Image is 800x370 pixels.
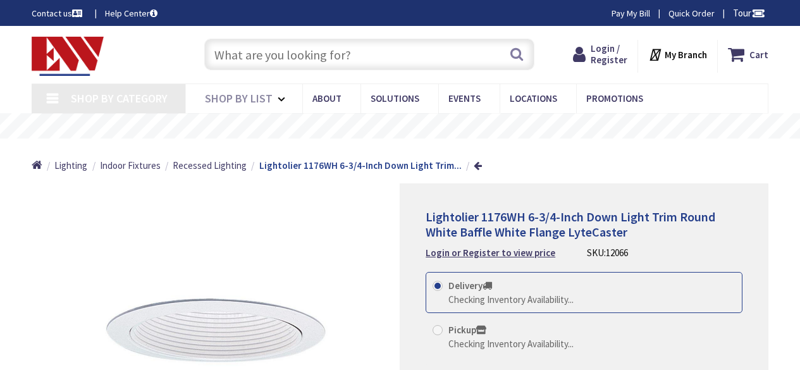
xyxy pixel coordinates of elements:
[728,43,768,66] a: Cart
[448,293,574,306] div: Checking Inventory Availability...
[448,92,481,104] span: Events
[733,7,765,19] span: Tour
[426,209,715,240] span: Lightolier 1176WH 6-3/4-Inch Down Light Trim Round White Baffle White Flange LyteCaster
[426,246,555,259] a: Login or Register to view price
[591,42,627,66] span: Login / Register
[448,337,574,350] div: Checking Inventory Availability...
[173,159,247,171] span: Recessed Lighting
[426,247,555,259] strong: Login or Register to view price
[173,159,247,172] a: Recessed Lighting
[71,91,168,106] span: Shop By Category
[448,280,492,292] strong: Delivery
[448,324,486,336] strong: Pickup
[32,37,104,76] img: Electrical Wholesalers, Inc.
[648,43,707,66] div: My Branch
[612,7,650,20] a: Pay My Bill
[749,43,768,66] strong: Cart
[665,49,707,61] strong: My Branch
[285,120,516,133] rs-layer: Free Same Day Pickup at 19 Locations
[371,92,419,104] span: Solutions
[668,7,715,20] a: Quick Order
[100,159,161,171] span: Indoor Fixtures
[586,92,643,104] span: Promotions
[312,92,342,104] span: About
[100,159,161,172] a: Indoor Fixtures
[510,92,557,104] span: Locations
[204,39,534,70] input: What are you looking for?
[54,159,87,171] span: Lighting
[259,159,462,171] strong: Lightolier 1176WH 6-3/4-Inch Down Light Trim...
[606,247,628,259] span: 12066
[205,91,273,106] span: Shop By List
[32,7,85,20] a: Contact us
[54,159,87,172] a: Lighting
[587,246,628,259] div: SKU:
[105,7,157,20] a: Help Center
[573,43,627,66] a: Login / Register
